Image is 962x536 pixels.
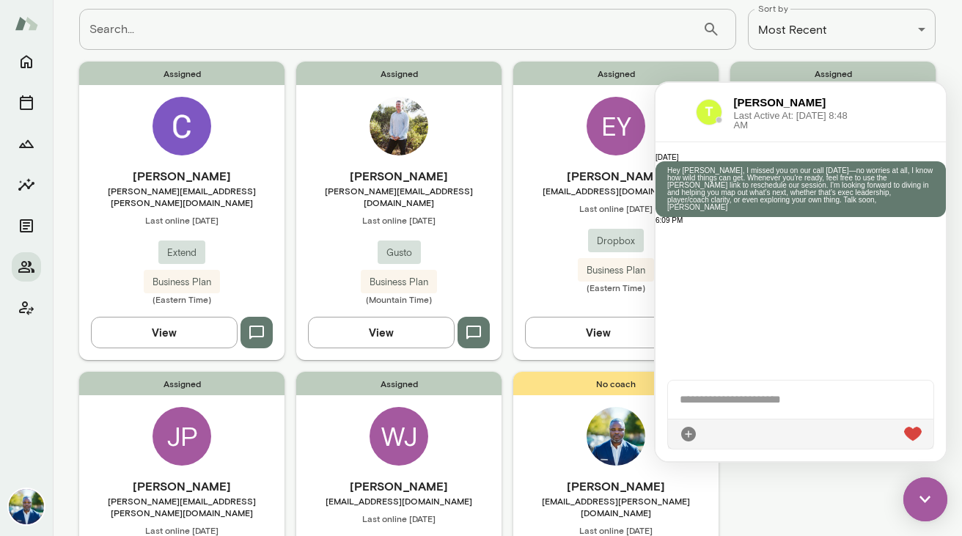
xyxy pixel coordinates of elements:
[513,495,719,518] span: [EMAIL_ADDRESS][PERSON_NAME][DOMAIN_NAME]
[730,62,936,85] span: Assigned
[296,293,502,305] span: (Mountain Time)
[578,263,654,278] span: Business Plan
[748,9,936,50] div: Most Recent
[12,84,279,128] p: Hey [PERSON_NAME], I missed you on our call [DATE]—no worries at all, I know how wild things can ...
[296,513,502,524] span: Last online [DATE]
[12,211,41,241] button: Documents
[79,167,284,185] h6: [PERSON_NAME]
[144,275,220,290] span: Business Plan
[587,407,645,466] img: Jay Floyd
[79,477,284,495] h6: [PERSON_NAME]
[513,282,719,293] span: (Eastern Time)
[361,275,437,290] span: Business Plan
[513,372,719,395] span: No coach
[78,28,194,47] span: Last Active At: [DATE] 8:48 AM
[79,293,284,305] span: (Eastern Time)
[513,477,719,495] h6: [PERSON_NAME]
[587,97,645,155] div: EY
[513,202,719,214] span: Last online [DATE]
[525,317,672,348] button: View
[513,167,719,185] h6: [PERSON_NAME]
[79,214,284,226] span: Last online [DATE]
[40,16,67,43] img: data:image/png;base64,iVBORw0KGgoAAAANSUhEUgAAAMgAAADICAYAAACtWK6eAAAGi0lEQVR4AezTTY4jRRCGYXcjxII...
[24,342,42,360] div: Attach
[296,372,502,395] span: Assigned
[296,185,502,208] span: [PERSON_NAME][EMAIL_ADDRESS][DOMAIN_NAME]
[153,407,211,466] div: JP
[79,495,284,518] span: [PERSON_NAME][EMAIL_ADDRESS][PERSON_NAME][DOMAIN_NAME]
[588,234,644,249] span: Dropbox
[15,10,38,37] img: Mento
[308,317,455,348] button: View
[12,170,41,199] button: Insights
[12,88,41,117] button: Sessions
[296,495,502,507] span: [EMAIL_ADDRESS][DOMAIN_NAME]
[296,62,502,85] span: Assigned
[758,2,788,15] label: Sort by
[12,129,41,158] button: Growth Plan
[513,185,719,197] span: [EMAIL_ADDRESS][DOMAIN_NAME]
[296,167,502,185] h6: [PERSON_NAME]
[79,185,284,208] span: [PERSON_NAME][EMAIL_ADDRESS][PERSON_NAME][DOMAIN_NAME]
[91,317,238,348] button: View
[12,47,41,76] button: Home
[78,12,194,28] h6: [PERSON_NAME]
[79,372,284,395] span: Assigned
[296,214,502,226] span: Last online [DATE]
[158,246,205,260] span: Extend
[296,477,502,495] h6: [PERSON_NAME]
[370,97,428,155] img: Trevor Snow
[9,489,44,524] img: Jay Floyd
[378,246,421,260] span: Gusto
[249,342,266,360] div: Live Reaction
[249,344,266,359] img: heart
[513,62,719,85] span: Assigned
[79,524,284,536] span: Last online [DATE]
[513,524,719,536] span: Last online [DATE]
[12,293,41,323] button: Client app
[79,62,284,85] span: Assigned
[12,252,41,282] button: Members
[370,407,428,466] div: WJ
[153,97,211,155] img: Charlie Mei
